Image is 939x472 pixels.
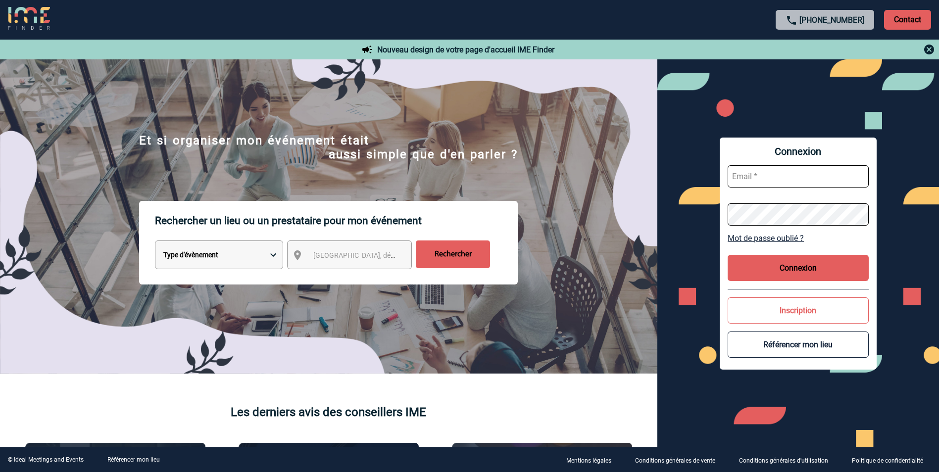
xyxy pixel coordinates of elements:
a: Conditions générales d'utilisation [731,455,844,465]
input: Rechercher [416,240,490,268]
p: Mentions légales [566,457,611,464]
a: Mentions légales [558,455,627,465]
p: Conditions générales de vente [635,457,715,464]
a: Référencer mon lieu [107,456,160,463]
div: © Ideal Meetings and Events [8,456,84,463]
span: Connexion [728,145,869,157]
p: Rechercher un lieu ou un prestataire pour mon événement [155,201,518,240]
p: Contact [884,10,931,30]
a: Politique de confidentialité [844,455,939,465]
input: Email * [728,165,869,188]
p: Politique de confidentialité [852,457,923,464]
span: [GEOGRAPHIC_DATA], département, région... [313,251,451,259]
a: Conditions générales de vente [627,455,731,465]
img: call-24-px.png [786,14,797,26]
button: Référencer mon lieu [728,331,869,358]
p: Conditions générales d'utilisation [739,457,828,464]
button: Inscription [728,297,869,324]
a: [PHONE_NUMBER] [799,15,864,25]
a: Mot de passe oublié ? [728,234,869,243]
button: Connexion [728,255,869,281]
